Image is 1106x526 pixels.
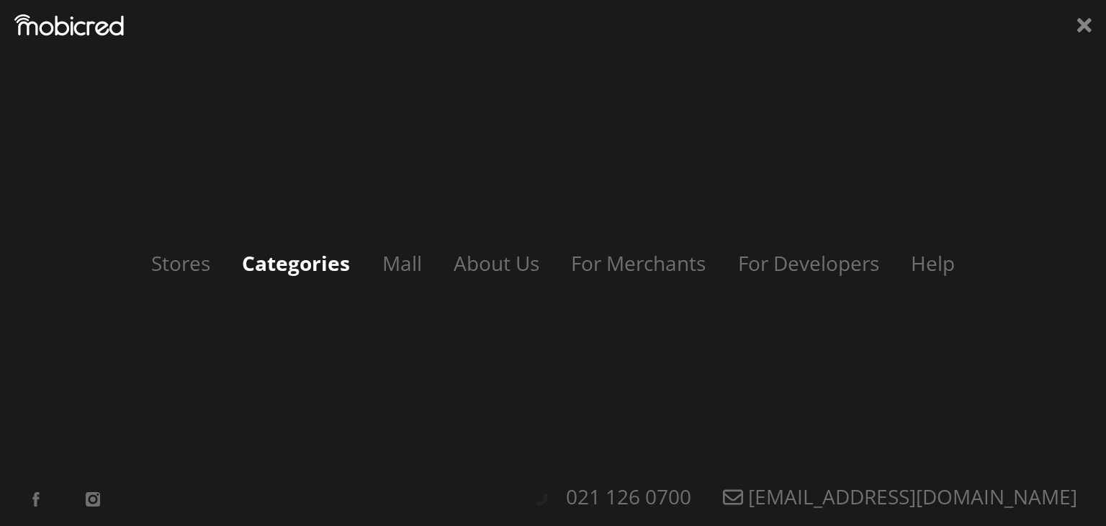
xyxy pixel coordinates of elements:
[724,249,894,277] a: For Developers
[137,249,225,277] a: Stores
[557,249,720,277] a: For Merchants
[552,483,706,510] a: 021 126 0700
[896,249,969,277] a: Help
[368,249,436,277] a: Mall
[709,483,1092,510] a: [EMAIL_ADDRESS][DOMAIN_NAME]
[439,249,554,277] a: About Us
[228,249,364,277] a: Categories
[14,14,124,36] img: Mobicred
